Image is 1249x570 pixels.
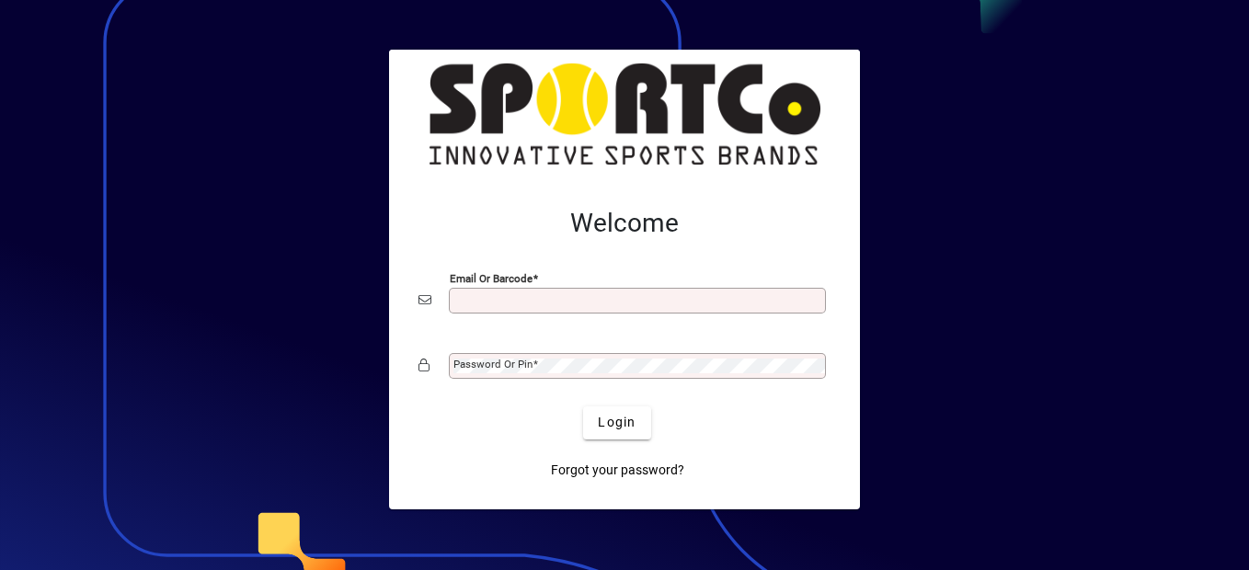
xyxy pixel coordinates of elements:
mat-label: Email or Barcode [450,271,533,284]
span: Login [598,413,636,432]
button: Login [583,406,650,439]
a: Forgot your password? [544,454,692,487]
span: Forgot your password? [551,461,684,480]
h2: Welcome [418,208,831,239]
mat-label: Password or Pin [453,358,533,370]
